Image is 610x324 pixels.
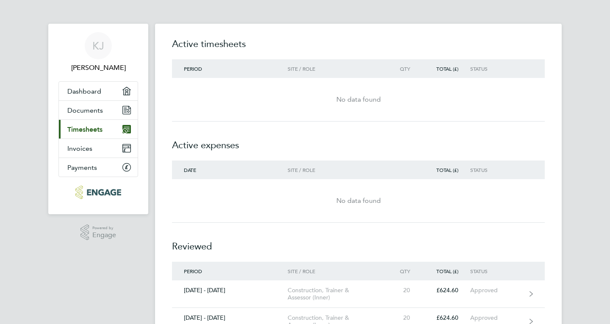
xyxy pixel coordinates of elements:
div: Total (£) [422,268,470,274]
a: KJ[PERSON_NAME] [58,32,138,73]
div: Construction, Trainer & Assessor (Inner) [288,287,385,301]
a: Payments [59,158,138,177]
div: Approved [470,314,522,321]
a: Dashboard [59,82,138,100]
div: £624.60 [422,314,470,321]
span: Period [184,268,202,274]
div: Qty [385,268,422,274]
nav: Main navigation [48,24,148,214]
div: Site / Role [288,268,385,274]
div: Total (£) [422,66,470,72]
a: Timesheets [59,120,138,138]
span: KJ [92,40,104,51]
img: morganhunt-logo-retina.png [75,186,121,199]
span: Karl Jans [58,63,138,73]
div: [DATE] - [DATE] [172,287,288,294]
h2: Active timesheets [172,37,545,59]
a: [DATE] - [DATE]Construction, Trainer & Assessor (Inner)20£624.60Approved [172,280,545,308]
span: Invoices [67,144,92,152]
div: Site / Role [288,167,385,173]
div: Status [470,66,522,72]
span: Period [184,65,202,72]
span: Powered by [92,224,116,232]
span: Engage [92,232,116,239]
div: Date [172,167,288,173]
div: Status [470,167,522,173]
span: Timesheets [67,125,103,133]
a: Go to home page [58,186,138,199]
h2: Reviewed [172,223,545,262]
span: Dashboard [67,87,101,95]
div: Site / Role [288,66,385,72]
a: Documents [59,101,138,119]
div: Total (£) [422,167,470,173]
div: Approved [470,287,522,294]
a: Invoices [59,139,138,158]
a: Powered byEngage [80,224,116,241]
span: Payments [67,163,97,172]
h2: Active expenses [172,122,545,161]
div: Qty [385,66,422,72]
div: 20 [385,287,422,294]
div: No data found [172,94,545,105]
div: 20 [385,314,422,321]
div: [DATE] - [DATE] [172,314,288,321]
div: Status [470,268,522,274]
div: No data found [172,196,545,206]
div: £624.60 [422,287,470,294]
span: Documents [67,106,103,114]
